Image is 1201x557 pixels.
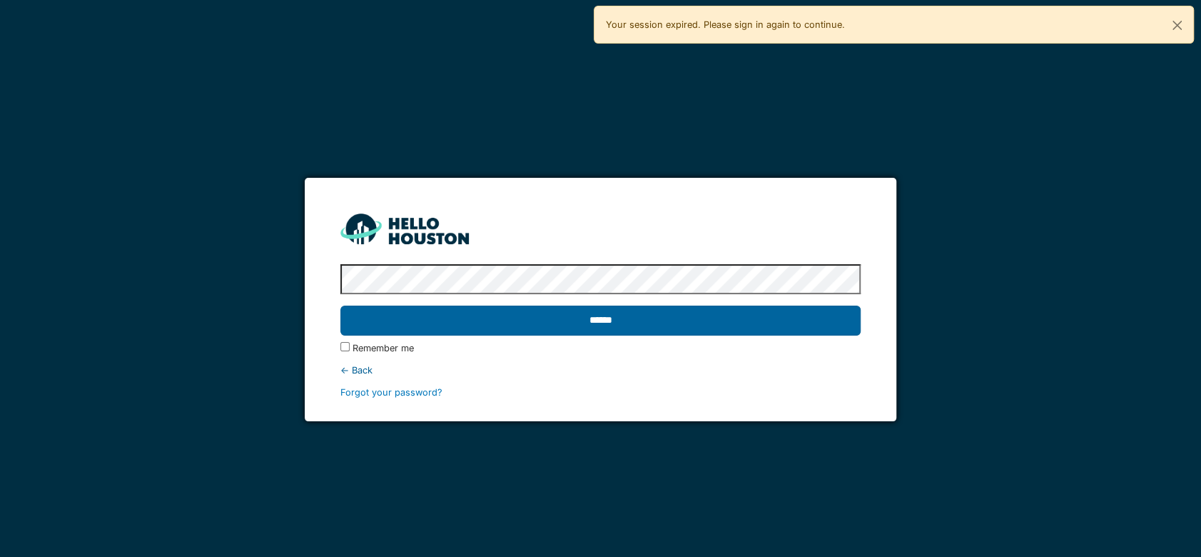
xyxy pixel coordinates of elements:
[340,387,442,398] a: Forgot your password?
[594,6,1195,44] div: Your session expired. Please sign in again to continue.
[340,214,469,244] img: HH_line-BYnF2_Hg.png
[353,341,414,355] label: Remember me
[340,363,861,377] div: ← Back
[1161,6,1193,44] button: Close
